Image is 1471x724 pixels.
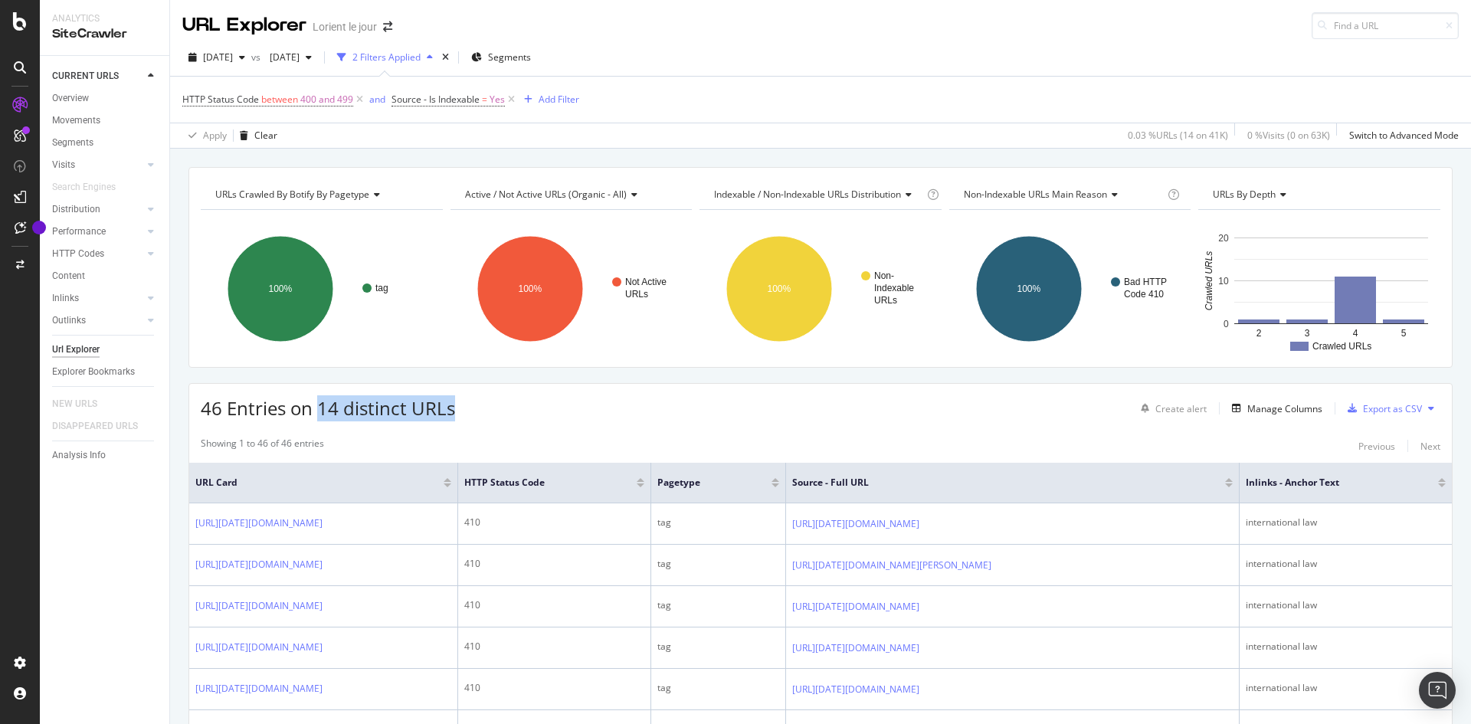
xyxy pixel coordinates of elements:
[195,681,323,696] a: [URL][DATE][DOMAIN_NAME]
[212,182,429,207] h4: URLs Crawled By Botify By pagetype
[1343,123,1459,148] button: Switch to Advanced Mode
[464,516,644,529] div: 410
[52,90,159,106] a: Overview
[1358,437,1395,455] button: Previous
[792,558,991,573] a: [URL][DATE][DOMAIN_NAME][PERSON_NAME]
[52,313,86,329] div: Outlinks
[465,45,537,70] button: Segments
[182,123,227,148] button: Apply
[1155,402,1207,415] div: Create alert
[52,342,100,358] div: Url Explorer
[32,221,46,234] div: Tooltip anchor
[657,681,779,695] div: tag
[1247,402,1322,415] div: Manage Columns
[1353,328,1358,339] text: 4
[1128,129,1228,142] div: 0.03 % URLs ( 14 on 41K )
[52,179,131,195] a: Search Engines
[625,289,648,300] text: URLs
[792,640,919,656] a: [URL][DATE][DOMAIN_NAME]
[792,516,919,532] a: [URL][DATE][DOMAIN_NAME]
[201,395,455,421] span: 46 Entries on 14 distinct URLs
[1420,437,1440,455] button: Next
[714,188,901,201] span: Indexable / Non-Indexable URLs distribution
[52,268,159,284] a: Content
[1204,251,1214,310] text: Crawled URLs
[52,396,113,412] a: NEW URLS
[1226,399,1322,418] button: Manage Columns
[518,283,542,294] text: 100%
[201,222,443,355] div: A chart.
[464,598,644,612] div: 410
[52,268,85,284] div: Content
[949,222,1191,355] svg: A chart.
[52,201,100,218] div: Distribution
[464,640,644,654] div: 410
[1419,672,1456,709] div: Open Intercom Messenger
[195,476,440,490] span: URL Card
[392,93,480,106] span: Source - Is Indexable
[201,437,324,455] div: Showing 1 to 46 of 46 entries
[874,270,894,281] text: Non-
[1219,276,1230,287] text: 10
[1342,396,1422,421] button: Export as CSV
[482,93,487,106] span: =
[52,447,159,464] a: Analysis Info
[1017,283,1040,294] text: 100%
[52,113,159,129] a: Movements
[625,277,667,287] text: Not Active
[1349,129,1459,142] div: Switch to Advanced Mode
[1358,440,1395,453] div: Previous
[52,246,143,262] a: HTTP Codes
[1135,396,1207,421] button: Create alert
[52,68,143,84] a: CURRENT URLS
[264,51,300,64] span: 2025 Jul. 1st
[251,51,264,64] span: vs
[1224,319,1229,329] text: 0
[52,342,159,358] a: Url Explorer
[1124,289,1164,300] text: Code 410
[52,179,116,195] div: Search Engines
[711,182,924,207] h4: Indexable / Non-Indexable URLs Distribution
[52,224,106,240] div: Performance
[52,157,75,173] div: Visits
[1246,516,1446,529] div: international law
[464,681,644,695] div: 410
[1312,341,1371,352] text: Crawled URLs
[1246,476,1415,490] span: Inlinks - Anchor Text
[1305,328,1310,339] text: 3
[52,25,157,43] div: SiteCrawler
[792,682,919,697] a: [URL][DATE][DOMAIN_NAME]
[657,476,749,490] span: pagetype
[182,12,306,38] div: URL Explorer
[518,90,579,109] button: Add Filter
[369,92,385,106] button: and
[300,89,353,110] span: 400 and 499
[699,222,942,355] div: A chart.
[234,123,277,148] button: Clear
[964,188,1107,201] span: Non-Indexable URLs Main Reason
[52,447,106,464] div: Analysis Info
[1246,557,1446,571] div: international law
[375,283,388,293] text: tag
[1312,12,1459,39] input: Find a URL
[465,188,627,201] span: Active / Not Active URLs (organic - all)
[52,364,159,380] a: Explorer Bookmarks
[1198,222,1440,355] svg: A chart.
[1210,182,1427,207] h4: URLs by Depth
[52,290,143,306] a: Inlinks
[52,313,143,329] a: Outlinks
[195,640,323,655] a: [URL][DATE][DOMAIN_NAME]
[490,89,505,110] span: Yes
[961,182,1165,207] h4: Non-Indexable URLs Main Reason
[874,283,914,293] text: Indexable
[52,135,93,151] div: Segments
[1246,681,1446,695] div: international law
[195,516,323,531] a: [URL][DATE][DOMAIN_NAME]
[195,557,323,572] a: [URL][DATE][DOMAIN_NAME]
[264,45,318,70] button: [DATE]
[462,182,679,207] h4: Active / Not Active URLs
[52,246,104,262] div: HTTP Codes
[313,19,377,34] div: Lorient le jour
[1256,328,1262,339] text: 2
